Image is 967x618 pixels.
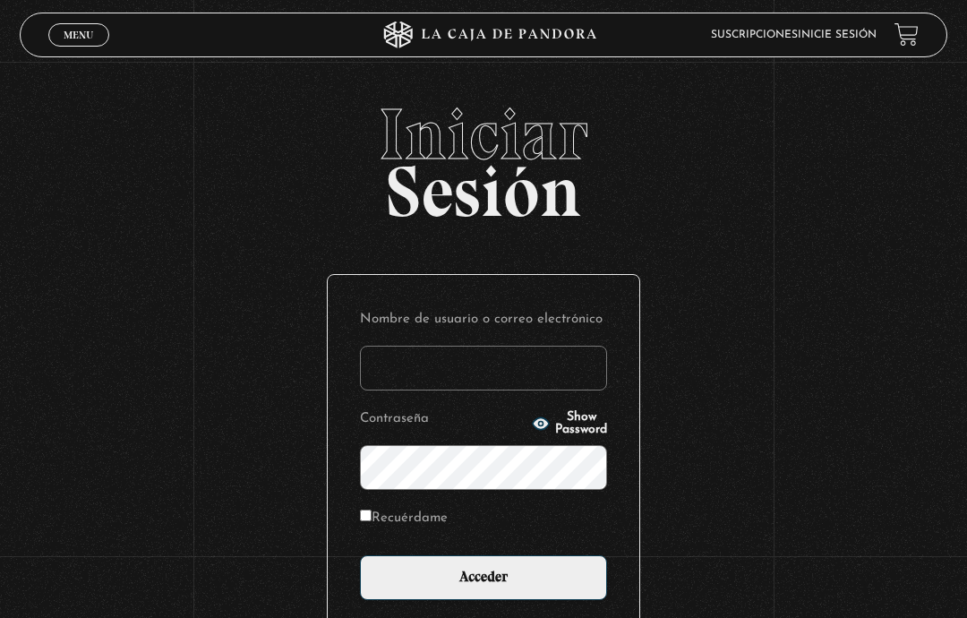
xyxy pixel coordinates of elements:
a: Suscripciones [711,30,798,40]
label: Nombre de usuario o correo electrónico [360,307,607,331]
span: Show Password [555,411,607,436]
button: Show Password [532,411,607,436]
a: Inicie sesión [798,30,877,40]
h2: Sesión [20,99,948,213]
input: Acceder [360,555,607,600]
span: Menu [64,30,93,40]
span: Cerrar [58,45,100,57]
input: Recuérdame [360,510,372,521]
label: Recuérdame [360,506,448,530]
a: View your shopping cart [894,22,919,47]
span: Iniciar [20,99,948,170]
label: Contraseña [360,407,526,431]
